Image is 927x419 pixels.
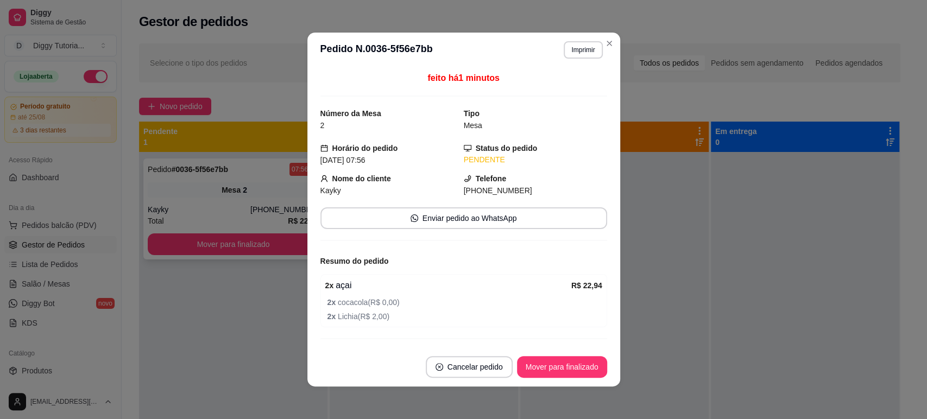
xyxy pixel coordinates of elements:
[601,35,618,52] button: Close
[464,154,607,166] div: PENDENTE
[332,144,398,153] strong: Horário do pedido
[320,41,433,59] h3: Pedido N. 0036-5f56e7bb
[320,207,607,229] button: whats-appEnviar pedido ao WhatsApp
[325,281,334,290] strong: 2 x
[320,109,381,118] strong: Número da Mesa
[427,73,499,82] span: feito há 1 minutos
[332,174,391,183] strong: Nome do cliente
[464,186,532,195] span: [PHONE_NUMBER]
[320,144,328,152] span: calendar
[464,121,482,130] span: Mesa
[564,41,602,59] button: Imprimir
[320,121,325,130] span: 2
[325,279,571,292] div: açai
[517,356,607,378] button: Mover para finalizado
[476,144,538,153] strong: Status do pedido
[464,175,471,182] span: phone
[464,109,480,118] strong: Tipo
[436,363,443,371] span: close-circle
[411,214,418,222] span: whats-app
[327,296,602,308] span: cocacola ( R$ 0,00 )
[320,257,389,265] strong: Resumo do pedido
[476,174,507,183] strong: Telefone
[571,281,602,290] strong: R$ 22,94
[320,156,365,164] span: [DATE] 07:56
[320,175,328,182] span: user
[327,298,338,307] strong: 2 x
[426,356,513,378] button: close-circleCancelar pedido
[327,310,602,322] span: Lichia ( R$ 2,00 )
[464,144,471,152] span: desktop
[327,312,338,321] strong: 2 x
[320,186,341,195] span: Kayky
